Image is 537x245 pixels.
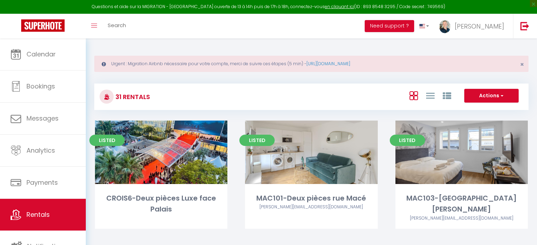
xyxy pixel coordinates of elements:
a: View by List [426,90,435,101]
a: View by Group [443,90,451,101]
span: Messages [26,114,59,123]
button: Actions [464,89,519,103]
span: × [520,60,524,69]
iframe: LiveChat chat widget [507,215,537,245]
a: ... [PERSON_NAME] [434,14,513,38]
span: Listed [239,135,275,146]
div: CROIS6-Deux pièces Luxe face Palais [95,193,227,215]
button: Need support ? [365,20,414,32]
a: Search [102,14,131,38]
div: Airbnb [245,204,377,210]
a: en cliquant ici [325,4,354,10]
button: Close [520,61,524,68]
div: MAC101-Deux pièces rue Macé [245,193,377,204]
a: Edit [290,145,333,159]
img: ... [440,20,450,33]
span: Search [108,22,126,29]
span: [PERSON_NAME] [455,22,504,31]
div: Urgent : Migration Airbnb nécessaire pour votre compte, merci de suivre ces étapes (5 min) - [94,56,529,72]
span: Payments [26,178,58,187]
h3: 31 Rentals [114,89,150,105]
div: Airbnb [395,215,528,222]
div: MAC103-[GEOGRAPHIC_DATA][PERSON_NAME] [395,193,528,215]
span: Listed [89,135,125,146]
a: Edit [140,145,183,159]
img: Super Booking [21,19,65,32]
a: View by Box [410,90,418,101]
span: Analytics [26,146,55,155]
span: Calendar [26,50,56,59]
span: Listed [390,135,425,146]
a: [URL][DOMAIN_NAME] [306,61,350,67]
span: Bookings [26,82,55,91]
span: Rentals [26,210,50,219]
img: logout [520,22,529,30]
a: Edit [440,145,483,159]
